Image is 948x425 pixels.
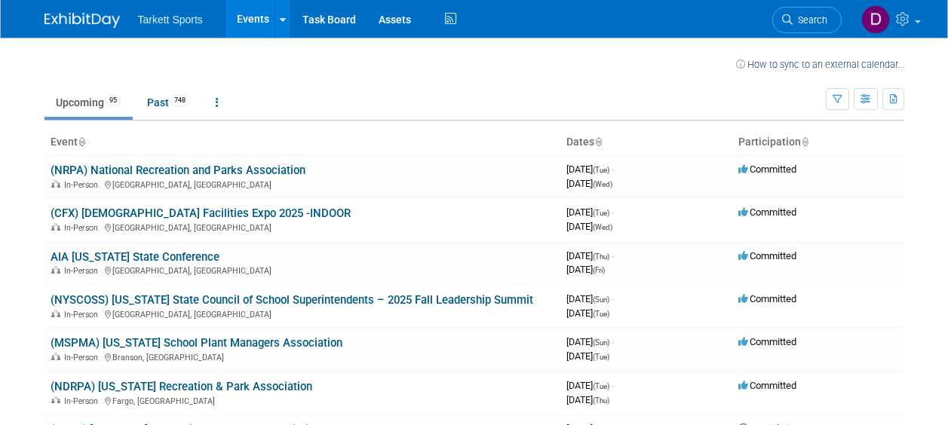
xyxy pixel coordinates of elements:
span: [DATE] [566,221,612,232]
span: (Wed) [593,223,612,231]
span: [DATE] [566,264,605,275]
th: Dates [560,130,732,155]
span: [DATE] [566,307,609,319]
div: [GEOGRAPHIC_DATA], [GEOGRAPHIC_DATA] [51,307,554,320]
span: (Sun) [593,295,609,304]
img: In-Person Event [51,396,60,404]
a: Sort by Start Date [594,136,602,148]
a: (NYSCOSS) [US_STATE] State Council of School Superintendents – 2025 Fall Leadership Summit [51,293,533,307]
span: Tarkett Sports [138,14,203,26]
a: How to sync to an external calendar... [736,59,904,70]
a: Sort by Participation Type [801,136,808,148]
a: Upcoming95 [44,88,133,117]
a: (CFX) [DEMOGRAPHIC_DATA] Facilities Expo 2025 -INDOOR [51,206,351,220]
img: In-Person Event [51,180,60,188]
div: Branson, [GEOGRAPHIC_DATA] [51,350,554,362]
span: (Thu) [593,252,609,261]
div: [GEOGRAPHIC_DATA], [GEOGRAPHIC_DATA] [51,264,554,276]
span: - [612,164,614,175]
a: (MSPMA) [US_STATE] School Plant Managers Association [51,336,342,350]
span: Committed [738,164,796,175]
span: (Sun) [593,338,609,347]
span: Committed [738,206,796,218]
a: AIA [US_STATE] State Conference [51,250,219,264]
span: [DATE] [566,394,609,405]
span: 748 [170,95,190,106]
div: [GEOGRAPHIC_DATA], [GEOGRAPHIC_DATA] [51,178,554,190]
span: [DATE] [566,380,614,391]
span: [DATE] [566,178,612,189]
span: Committed [738,250,796,261]
span: (Tue) [593,166,609,174]
a: Search [772,7,842,33]
span: In-Person [64,310,103,320]
img: ExhibitDay [44,13,120,28]
a: Sort by Event Name [78,136,85,148]
span: (Wed) [593,180,612,188]
span: In-Person [64,223,103,233]
span: - [612,250,614,261]
img: In-Person Event [51,353,60,360]
th: Participation [732,130,904,155]
span: - [612,380,614,391]
span: [DATE] [566,206,614,218]
span: In-Person [64,266,103,276]
span: [DATE] [566,293,614,304]
span: Committed [738,336,796,347]
span: (Tue) [593,209,609,217]
a: Past748 [136,88,201,117]
span: - [612,336,614,347]
span: Committed [738,293,796,304]
th: Event [44,130,560,155]
a: (NRPA) National Recreation and Parks Association [51,164,305,177]
img: Doug Wilson [861,5,890,34]
img: In-Person Event [51,223,60,231]
span: Committed [738,380,796,391]
div: Fargo, [GEOGRAPHIC_DATA] [51,394,554,406]
span: In-Person [64,353,103,362]
span: Search [793,14,827,26]
img: In-Person Event [51,266,60,274]
span: (Tue) [593,310,609,318]
span: [DATE] [566,350,609,362]
span: (Fri) [593,266,605,274]
span: - [612,293,614,304]
span: - [612,206,614,218]
span: In-Person [64,180,103,190]
span: (Tue) [593,353,609,361]
a: (NDRPA) [US_STATE] Recreation & Park Association [51,380,312,393]
div: [GEOGRAPHIC_DATA], [GEOGRAPHIC_DATA] [51,221,554,233]
span: 95 [105,95,121,106]
span: [DATE] [566,336,614,347]
span: (Thu) [593,396,609,405]
img: In-Person Event [51,310,60,317]
span: [DATE] [566,164,614,175]
span: [DATE] [566,250,614,261]
span: In-Person [64,396,103,406]
span: (Tue) [593,382,609,390]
